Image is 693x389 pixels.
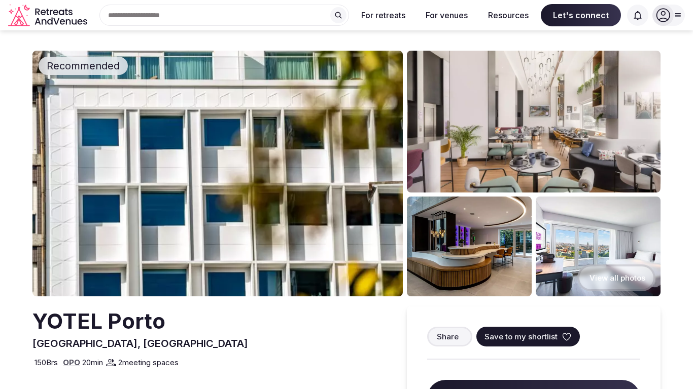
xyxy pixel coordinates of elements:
span: Let's connect [541,4,621,26]
button: View all photos [577,264,655,291]
span: Save to my shortlist [484,331,558,342]
span: Share [437,331,459,342]
div: Recommended [39,57,128,75]
button: Save to my shortlist [476,327,580,346]
svg: Retreats and Venues company logo [8,4,89,27]
img: Venue gallery photo [536,197,661,296]
a: OPO [63,358,80,367]
span: 2 meeting spaces [118,357,179,368]
span: [GEOGRAPHIC_DATA], [GEOGRAPHIC_DATA] [32,337,248,349]
a: Visit the homepage [8,4,89,27]
button: Share [427,327,472,346]
button: For venues [418,4,476,26]
span: 150 Brs [34,357,58,368]
span: Recommended [43,59,124,73]
img: Venue gallery photo [407,197,532,296]
h2: YOTEL Porto [32,306,165,336]
img: Venue cover photo [32,51,403,296]
button: Resources [480,4,537,26]
button: For retreats [353,4,413,26]
img: Venue gallery photo [407,51,661,192]
span: 20 min [82,357,103,368]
